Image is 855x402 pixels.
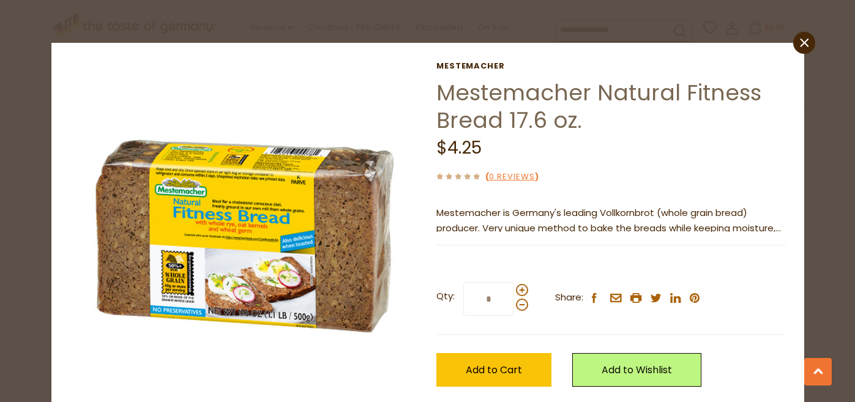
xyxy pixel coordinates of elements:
a: Mestemacher Natural Fitness Bread 17.6 oz. [436,77,761,136]
span: ( ) [485,171,539,182]
input: Qty: [463,282,513,316]
span: Share: [555,290,583,305]
a: Add to Wishlist [572,353,701,387]
a: 0 Reviews [489,171,535,184]
p: Mestemacher is Germany's leading Vollkornbrot (whole grain bread) producer. Very unique method to... [436,206,785,236]
a: Mestemacher [436,61,785,71]
span: Add to Cart [466,363,522,377]
span: $4.25 [436,136,482,160]
strong: Qty: [436,289,455,304]
button: Add to Cart [436,353,551,387]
